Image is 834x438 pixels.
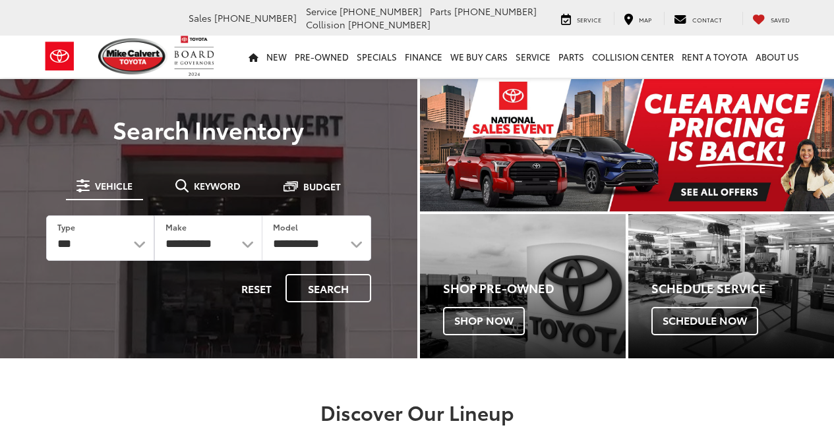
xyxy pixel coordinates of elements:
[651,282,834,295] h4: Schedule Service
[771,15,790,24] span: Saved
[588,36,678,78] a: Collision Center
[639,15,651,24] span: Map
[353,36,401,78] a: Specials
[628,214,834,358] div: Toyota
[614,12,661,25] a: Map
[420,214,626,358] a: Shop Pre-Owned Shop Now
[189,11,212,24] span: Sales
[443,282,626,295] h4: Shop Pre-Owned
[420,214,626,358] div: Toyota
[446,36,512,78] a: WE BUY CARS
[42,401,793,423] h2: Discover Our Lineup
[678,36,752,78] a: Rent a Toyota
[692,15,722,24] span: Contact
[742,12,800,25] a: My Saved Vehicles
[628,214,834,358] a: Schedule Service Schedule Now
[28,116,390,142] h3: Search Inventory
[273,221,298,233] label: Model
[35,35,84,78] img: Toyota
[57,221,75,233] label: Type
[443,307,525,335] span: Shop Now
[430,5,452,18] span: Parts
[454,5,537,18] span: [PHONE_NUMBER]
[245,36,262,78] a: Home
[401,36,446,78] a: Finance
[554,36,588,78] a: Parts
[262,36,291,78] a: New
[340,5,422,18] span: [PHONE_NUMBER]
[230,274,283,302] button: Reset
[752,36,803,78] a: About Us
[577,15,601,24] span: Service
[95,181,133,190] span: Vehicle
[651,307,758,335] span: Schedule Now
[306,18,345,31] span: Collision
[214,11,297,24] span: [PHONE_NUMBER]
[512,36,554,78] a: Service
[306,5,337,18] span: Service
[291,36,353,78] a: Pre-Owned
[348,18,431,31] span: [PHONE_NUMBER]
[165,221,187,233] label: Make
[551,12,611,25] a: Service
[98,38,168,74] img: Mike Calvert Toyota
[285,274,371,302] button: Search
[303,182,341,191] span: Budget
[194,181,241,190] span: Keyword
[664,12,732,25] a: Contact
